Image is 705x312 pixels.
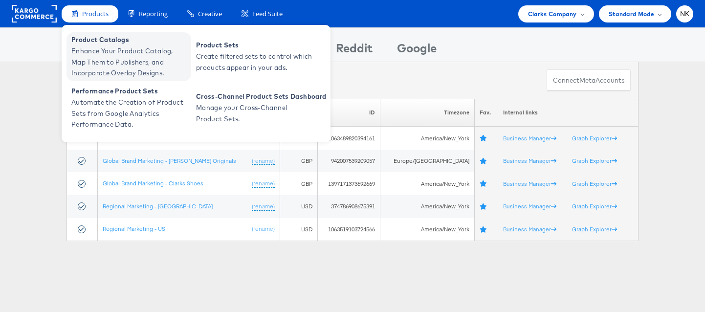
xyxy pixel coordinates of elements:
[252,202,275,211] a: (rename)
[572,134,617,142] a: Graph Explorer
[280,172,318,195] td: GBP
[196,40,313,51] span: Product Sets
[103,157,236,164] a: Global Brand Marketing - [PERSON_NAME] Originals
[318,99,380,127] th: ID
[103,179,203,187] a: Global Brand Marketing - Clarks Shoes
[252,9,283,19] span: Feed Suite
[503,202,556,210] a: Business Manager
[380,218,475,241] td: America/New_York
[252,157,275,165] a: (rename)
[572,225,617,233] a: Graph Explorer
[572,202,617,210] a: Graph Explorer
[380,99,475,127] th: Timezone
[528,9,577,19] span: Clarks Company
[397,40,437,62] div: Google
[71,97,189,130] span: Automate the Creation of Product Sets from Google Analytics Performance Data.
[336,40,373,62] div: Reddit
[609,9,654,19] span: Standard Mode
[198,9,222,19] span: Creative
[503,225,556,233] a: Business Manager
[196,102,313,125] span: Manage your Cross-Channel Product Sets.
[503,157,556,164] a: Business Manager
[139,9,168,19] span: Reporting
[71,45,189,79] span: Enhance Your Product Catalog, Map Them to Publishers, and Incorporate Overlay Designs.
[318,172,380,195] td: 1397171373692669
[280,150,318,173] td: GBP
[503,134,556,142] a: Business Manager
[280,218,318,241] td: USD
[191,84,329,133] a: Cross-Channel Product Sets Dashboard Manage your Cross-Channel Product Sets.
[572,157,617,164] a: Graph Explorer
[103,225,165,232] a: Regional Marketing - US
[579,76,595,85] span: meta
[380,127,475,150] td: America/New_York
[380,172,475,195] td: America/New_York
[71,34,189,45] span: Product Catalogs
[280,195,318,218] td: USD
[252,225,275,233] a: (rename)
[680,11,690,17] span: NK
[318,218,380,241] td: 1063519103724566
[196,91,326,102] span: Cross-Channel Product Sets Dashboard
[547,69,631,91] button: ConnectmetaAccounts
[103,202,213,210] a: Regional Marketing - [GEOGRAPHIC_DATA]
[252,179,275,188] a: (rename)
[318,195,380,218] td: 374786908675391
[318,127,380,150] td: 1063489820394161
[572,180,617,187] a: Graph Explorer
[66,32,191,81] a: Product Catalogs Enhance Your Product Catalog, Map Them to Publishers, and Incorporate Overlay De...
[380,150,475,173] td: Europe/[GEOGRAPHIC_DATA]
[191,32,316,81] a: Product Sets Create filtered sets to control which products appear in your ads.
[82,9,109,19] span: Products
[196,51,313,73] span: Create filtered sets to control which products appear in your ads.
[503,180,556,187] a: Business Manager
[380,195,475,218] td: America/New_York
[318,150,380,173] td: 942007539209057
[66,84,191,133] a: Performance Product Sets Automate the Creation of Product Sets from Google Analytics Performance ...
[71,86,189,97] span: Performance Product Sets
